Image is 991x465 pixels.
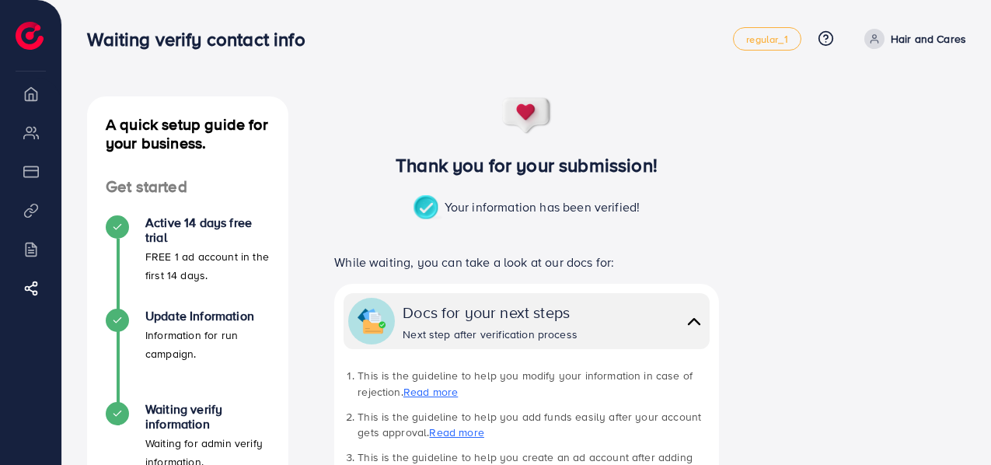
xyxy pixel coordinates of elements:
[145,402,270,432] h4: Waiting verify information
[429,425,483,440] a: Read more
[733,27,801,51] a: regular_1
[145,247,270,285] p: FREE 1 ad account in the first 14 days.
[87,309,288,402] li: Update Information
[403,327,578,342] div: Next step after verification process
[87,177,288,197] h4: Get started
[313,154,741,177] h3: Thank you for your submission!
[358,307,386,335] img: collapse
[403,384,458,400] a: Read more
[403,301,578,323] div: Docs for your next steps
[145,309,270,323] h4: Update Information
[87,115,288,152] h4: A quick setup guide for your business.
[87,215,288,309] li: Active 14 days free trial
[501,96,553,135] img: success
[358,368,710,400] li: This is the guideline to help you modify your information in case of rejection.
[746,34,787,44] span: regular_1
[413,195,445,222] img: success
[413,195,640,222] p: Your information has been verified!
[891,30,966,48] p: Hair and Cares
[858,29,966,49] a: Hair and Cares
[683,310,705,333] img: collapse
[358,409,710,441] li: This is the guideline to help you add funds easily after your account gets approval.
[87,28,317,51] h3: Waiting verify contact info
[16,22,44,50] img: logo
[334,253,719,271] p: While waiting, you can take a look at our docs for:
[145,326,270,363] p: Information for run campaign.
[145,215,270,245] h4: Active 14 days free trial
